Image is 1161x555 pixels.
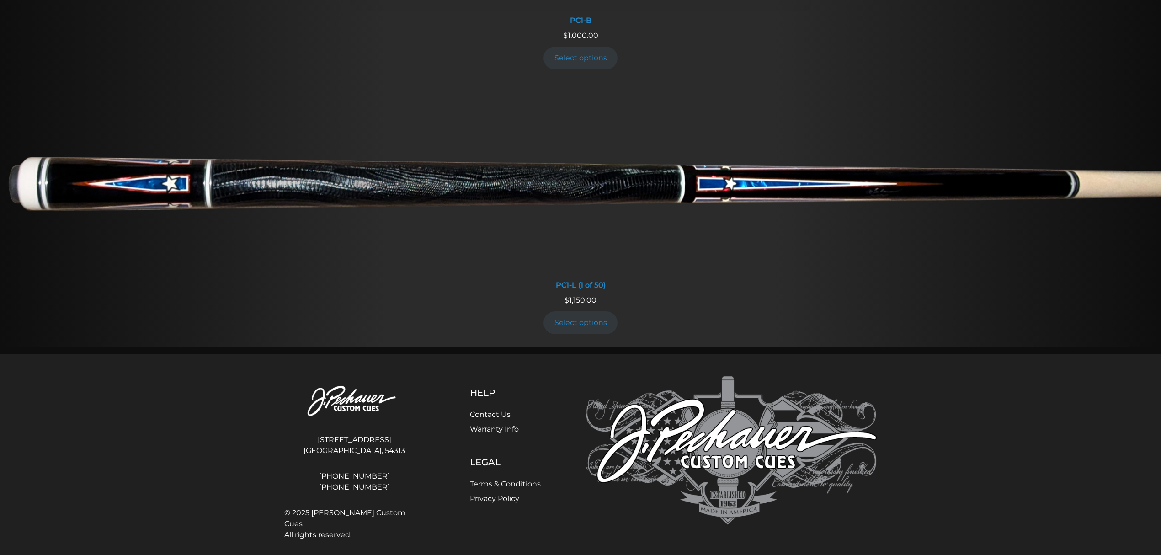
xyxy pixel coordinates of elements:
img: Pechauer Custom Cues [284,376,424,427]
img: Pechauer Custom Cues [586,376,877,525]
a: Contact Us [470,410,511,419]
h5: Legal [470,457,541,468]
div: PC1-B [350,16,811,25]
span: $ [563,31,568,40]
h5: Help [470,387,541,398]
span: 1,000.00 [563,31,598,40]
a: [PHONE_NUMBER] [284,471,424,482]
span: $ [565,296,569,304]
span: © 2025 [PERSON_NAME] Custom Cues All rights reserved. [284,507,424,540]
a: Privacy Policy [470,494,519,503]
a: Warranty Info [470,425,519,433]
address: [STREET_ADDRESS] [GEOGRAPHIC_DATA], 54313 [284,431,424,460]
a: Add to cart: “PC1-B” [543,47,618,69]
a: Add to cart: “PC1-L (1 of 50)” [543,311,618,334]
span: 1,150.00 [565,296,596,304]
a: Terms & Conditions [470,480,541,488]
a: [PHONE_NUMBER] [284,482,424,493]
